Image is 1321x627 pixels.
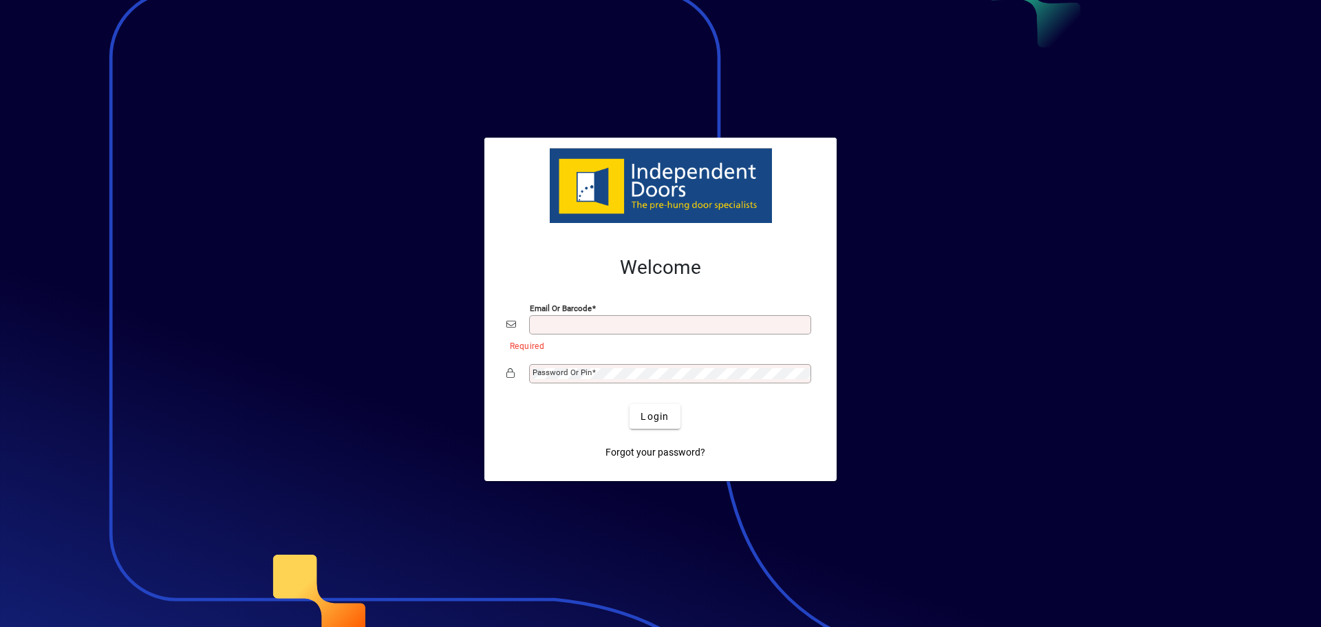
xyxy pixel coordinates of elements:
mat-label: Email or Barcode [530,304,592,313]
mat-error: Required [510,338,804,352]
span: Login [641,410,669,424]
span: Forgot your password? [605,445,705,460]
mat-label: Password or Pin [533,368,592,377]
a: Forgot your password? [600,440,711,465]
h2: Welcome [506,256,815,279]
button: Login [630,404,680,429]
